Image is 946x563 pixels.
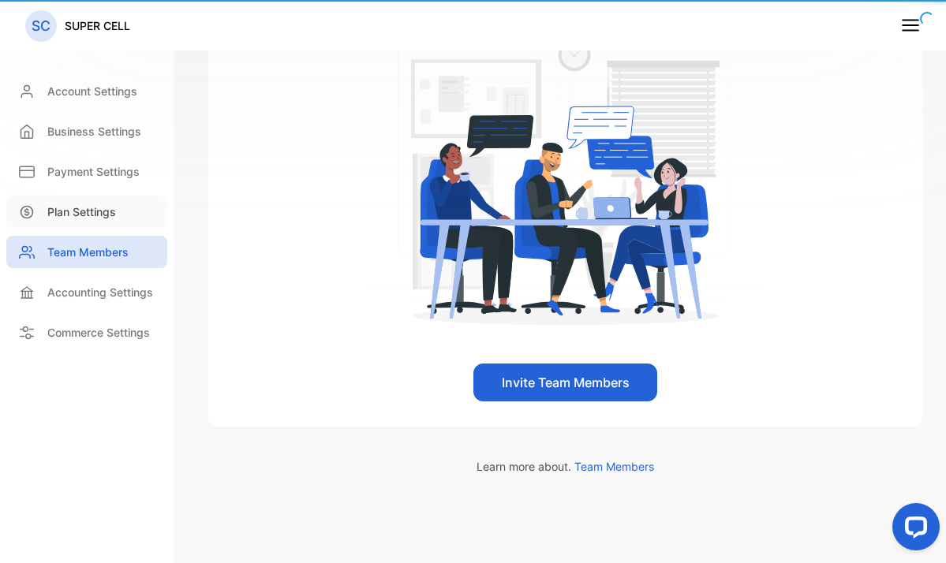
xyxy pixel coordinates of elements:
a: Plan Settings [6,196,167,228]
p: SC [32,16,50,36]
p: Business Settings [47,123,141,140]
iframe: LiveChat chat widget [880,497,946,563]
a: Commerce Settings [6,316,167,349]
p: SUPER CELL [65,17,130,34]
img: Icon [368,32,763,326]
p: Team Members [47,244,129,260]
a: Business Settings [6,115,167,147]
p: Learn more about. [208,458,922,475]
a: Payment Settings [6,155,167,188]
p: Account Settings [47,83,137,99]
p: Payment Settings [47,163,140,180]
button: Invite Team Members [473,364,657,401]
a: Team Members [6,236,167,268]
a: Account Settings [6,75,167,107]
p: Plan Settings [47,203,116,220]
p: Accounting Settings [47,284,153,300]
span: Team Members [574,460,654,473]
p: Commerce Settings [47,324,150,341]
a: Accounting Settings [6,276,167,308]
